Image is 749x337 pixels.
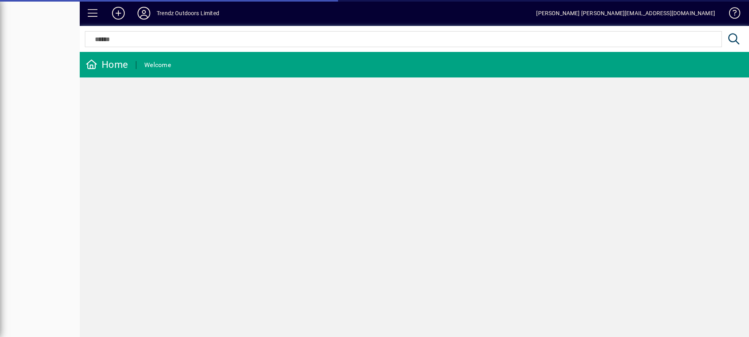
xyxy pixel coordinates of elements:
div: Trendz Outdoors Limited [157,7,219,20]
div: [PERSON_NAME] [PERSON_NAME][EMAIL_ADDRESS][DOMAIN_NAME] [536,7,715,20]
div: Welcome [144,59,171,71]
a: Knowledge Base [723,2,739,28]
button: Add [106,6,131,20]
div: Home [86,58,128,71]
button: Profile [131,6,157,20]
